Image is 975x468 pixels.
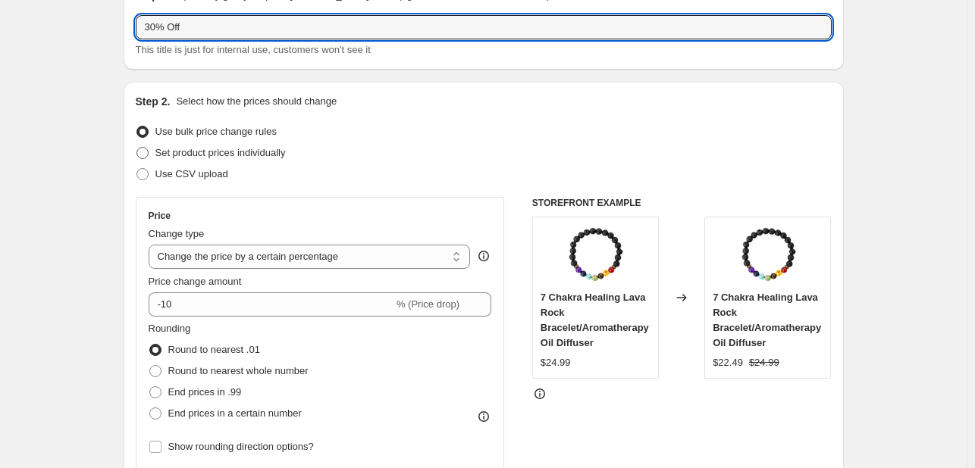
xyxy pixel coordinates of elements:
span: Use CSV upload [155,168,228,179]
span: $22.49 [713,357,743,368]
img: 7_chakra_80x.png [565,225,625,285]
span: Rounding [149,323,191,334]
input: 30% off holiday sale [136,15,832,39]
span: End prices in .99 [168,386,242,398]
span: This title is just for internal use, customers won't see it [136,44,371,55]
span: Set product prices individually [155,147,286,158]
span: Use bulk price change rules [155,126,277,137]
span: $24.99 [541,357,571,368]
span: % (Price drop) [397,298,459,310]
h6: STOREFRONT EXAMPLE [532,197,832,209]
span: $24.99 [749,357,779,368]
span: Round to nearest whole number [168,365,309,376]
span: Show rounding direction options? [168,441,314,452]
p: Select how the prices should change [176,94,337,109]
span: Round to nearest .01 [168,344,260,355]
h2: Step 2. [136,94,171,109]
h3: Price [149,210,171,222]
span: End prices in a certain number [168,407,302,419]
span: Price change amount [149,276,242,287]
input: -15 [149,292,393,317]
span: Change type [149,228,205,239]
img: 7_chakra_80x.png [738,225,798,285]
div: help [476,248,491,264]
span: 7 Chakra Healing Lava Rock Bracelet/Aromatherapy Oil Diffuser [541,292,649,348]
span: 7 Chakra Healing Lava Rock Bracelet/Aromatherapy Oil Diffuser [713,292,821,348]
